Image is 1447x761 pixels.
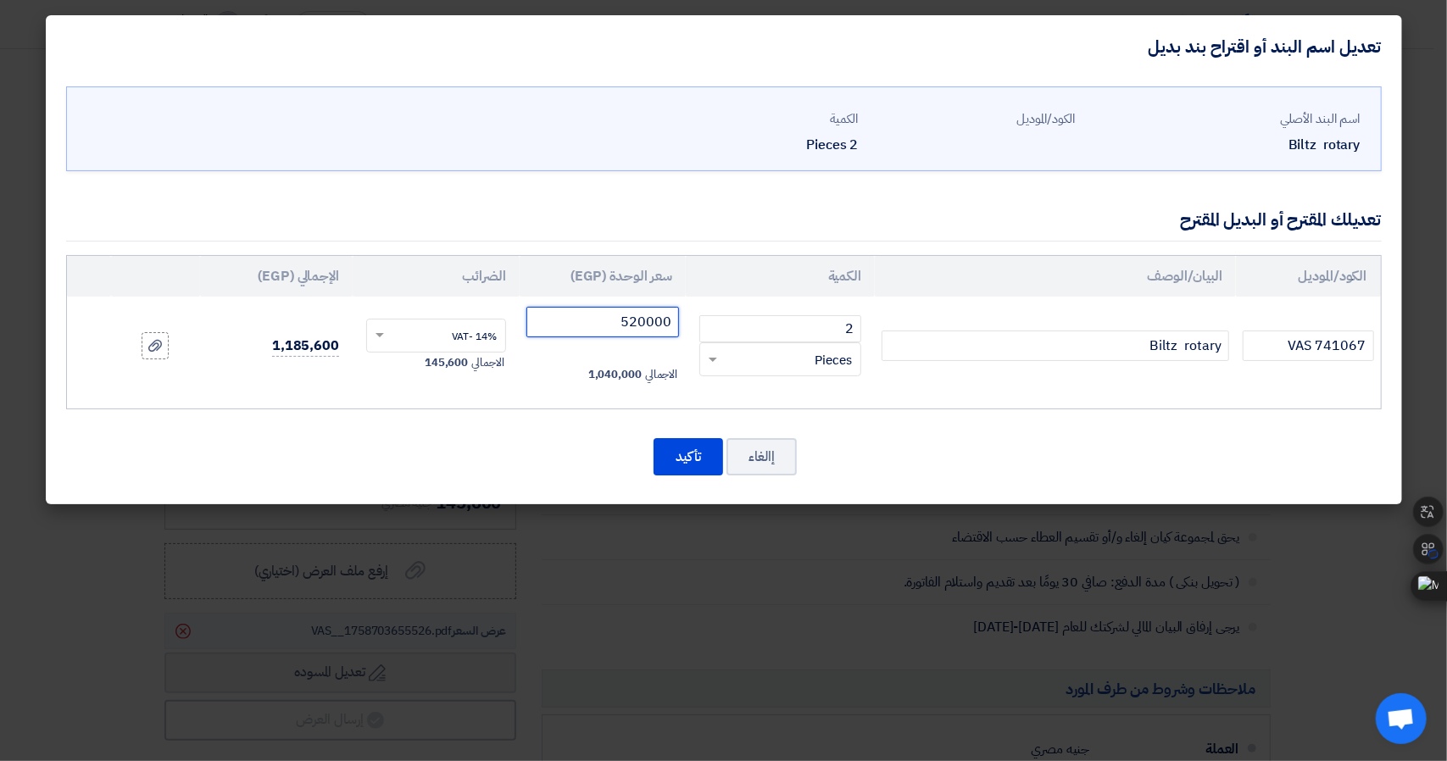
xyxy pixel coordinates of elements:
[520,256,687,297] th: سعر الوحدة (EGP)
[272,336,339,357] span: 1,185,600
[654,438,723,475] button: تأكيد
[655,135,859,155] div: 2 Pieces
[875,256,1236,297] th: البيان/الوصف
[1376,693,1427,744] div: Open chat
[655,109,859,129] div: الكمية
[471,354,504,371] span: الاجمالي
[815,351,852,370] span: Pieces
[686,256,875,297] th: الكمية
[1089,109,1361,129] div: اسم البند الأصلي
[366,319,506,353] ng-select: VAT
[588,366,642,383] span: 1,040,000
[353,256,520,297] th: الضرائب
[1180,207,1381,232] div: تعديلك المقترح أو البديل المقترح
[699,315,861,342] input: RFQ_STEP1.ITEMS.2.AMOUNT_TITLE
[882,331,1229,361] input: Add Item Description
[1149,36,1382,58] h4: تعديل اسم البند أو اقتراح بند بديل
[425,354,468,371] span: 145,600
[726,438,797,475] button: إالغاء
[1236,256,1380,297] th: الكود/الموديل
[1089,135,1361,155] div: Biltz rotary
[526,307,680,337] input: أدخل سعر الوحدة
[645,366,677,383] span: الاجمالي
[1243,331,1373,361] input: الموديل
[200,256,353,297] th: الإجمالي (EGP)
[872,109,1076,129] div: الكود/الموديل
